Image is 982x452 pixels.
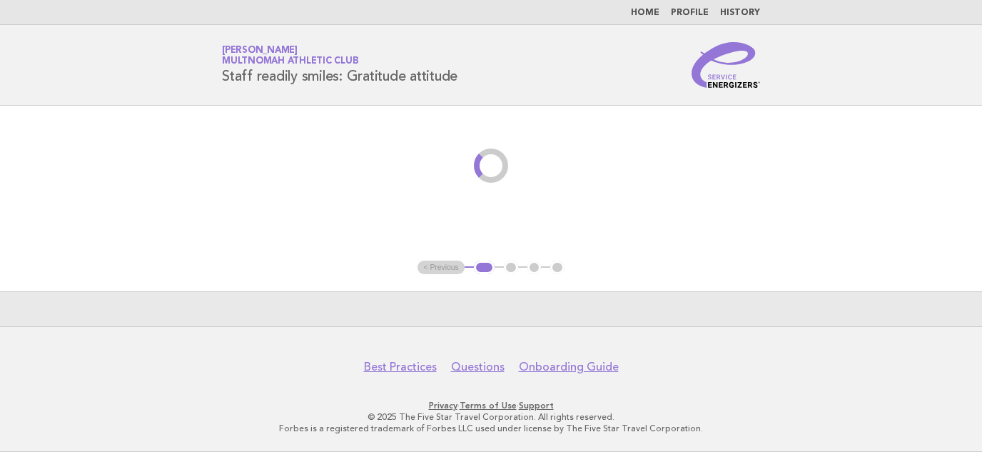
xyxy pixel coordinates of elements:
a: History [720,9,760,17]
p: © 2025 The Five Star Travel Corporation. All rights reserved. [54,411,928,423]
h1: Staff readily smiles: Gratitude attitude [222,46,457,84]
span: Multnomah Athletic Club [222,57,358,66]
a: Home [631,9,659,17]
a: Questions [451,360,505,374]
a: Terms of Use [460,401,517,411]
a: Support [519,401,554,411]
a: Profile [671,9,709,17]
p: · · [54,400,928,411]
a: [PERSON_NAME]Multnomah Athletic Club [222,46,358,66]
a: Privacy [429,401,457,411]
img: Service Energizers [692,42,760,88]
p: Forbes is a registered trademark of Forbes LLC used under license by The Five Star Travel Corpora... [54,423,928,434]
a: Best Practices [364,360,437,374]
a: Onboarding Guide [519,360,619,374]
